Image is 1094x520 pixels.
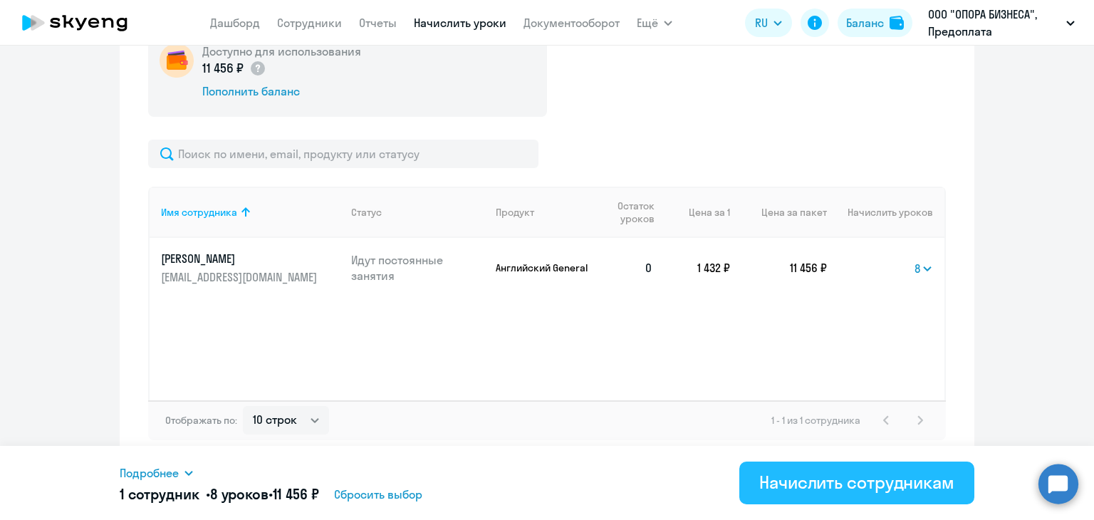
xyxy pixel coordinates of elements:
[739,462,974,504] button: Начислить сотрудникам
[160,43,194,78] img: wallet-circle.png
[603,199,665,225] div: Остаток уроков
[759,471,954,494] div: Начислить сотрудникам
[351,252,485,284] p: Идут постоянные занятия
[838,9,912,37] button: Балансbalance
[665,238,730,298] td: 1 432 ₽
[592,238,665,298] td: 0
[496,206,534,219] div: Продукт
[496,206,592,219] div: Продукт
[637,9,672,37] button: Ещё
[846,14,884,31] div: Баланс
[414,16,506,30] a: Начислить уроки
[161,269,321,285] p: [EMAIL_ADDRESS][DOMAIN_NAME]
[921,6,1082,40] button: ООО "ОПОРА БИЗНЕСА", Предоплата
[202,43,361,59] h5: Доступно для использования
[202,59,266,78] p: 11 456 ₽
[637,14,658,31] span: Ещё
[277,16,342,30] a: Сотрудники
[755,14,768,31] span: RU
[496,261,592,274] p: Английский General
[665,187,730,238] th: Цена за 1
[161,251,340,285] a: [PERSON_NAME][EMAIL_ADDRESS][DOMAIN_NAME]
[523,16,620,30] a: Документооборот
[148,140,538,168] input: Поиск по имени, email, продукту или статусу
[928,6,1061,40] p: ООО "ОПОРА БИЗНЕСА", Предоплата
[603,199,654,225] span: Остаток уроков
[359,16,397,30] a: Отчеты
[120,464,179,482] span: Подробнее
[210,485,269,503] span: 8 уроков
[745,9,792,37] button: RU
[890,16,904,30] img: balance
[161,206,237,219] div: Имя сотрудника
[161,251,321,266] p: [PERSON_NAME]
[771,414,860,427] span: 1 - 1 из 1 сотрудника
[273,485,319,503] span: 11 456 ₽
[202,83,361,99] div: Пополнить баланс
[351,206,485,219] div: Статус
[351,206,382,219] div: Статус
[120,484,318,504] h5: 1 сотрудник • •
[730,238,827,298] td: 11 456 ₽
[165,414,237,427] span: Отображать по:
[730,187,827,238] th: Цена за пакет
[210,16,260,30] a: Дашборд
[334,486,422,503] span: Сбросить выбор
[161,206,340,219] div: Имя сотрудника
[827,187,944,238] th: Начислить уроков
